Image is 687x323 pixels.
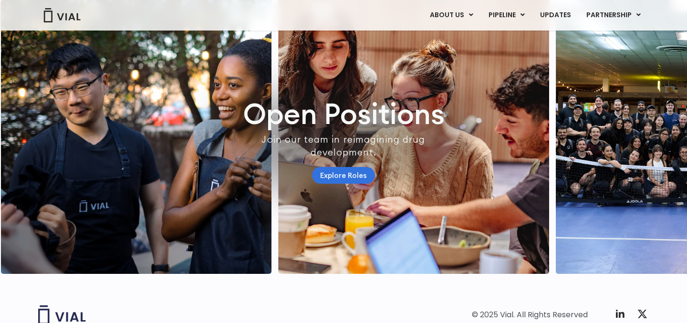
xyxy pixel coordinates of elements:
a: PARTNERSHIPMenu Toggle [579,7,648,23]
a: PIPELINEMenu Toggle [481,7,532,23]
img: Vial Logo [43,8,81,22]
a: UPDATES [532,7,578,23]
a: ABOUT USMenu Toggle [422,7,480,23]
div: © 2025 Vial. All Rights Reserved [472,310,588,320]
a: Explore Roles [312,167,375,184]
